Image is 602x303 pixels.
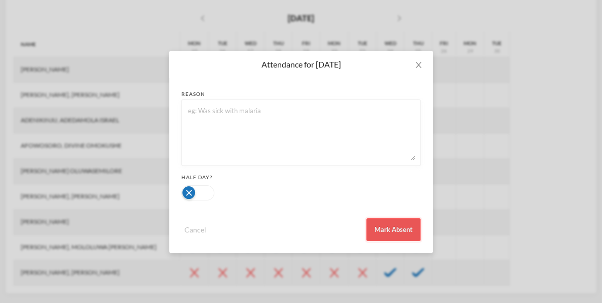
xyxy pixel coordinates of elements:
[181,90,421,98] div: reason
[181,59,421,70] div: Attendance for [DATE]
[415,61,423,69] i: icon: close
[181,224,209,235] button: Cancel
[366,218,421,241] button: Mark Absent
[181,174,421,181] div: Half Day?
[404,51,433,79] button: Close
